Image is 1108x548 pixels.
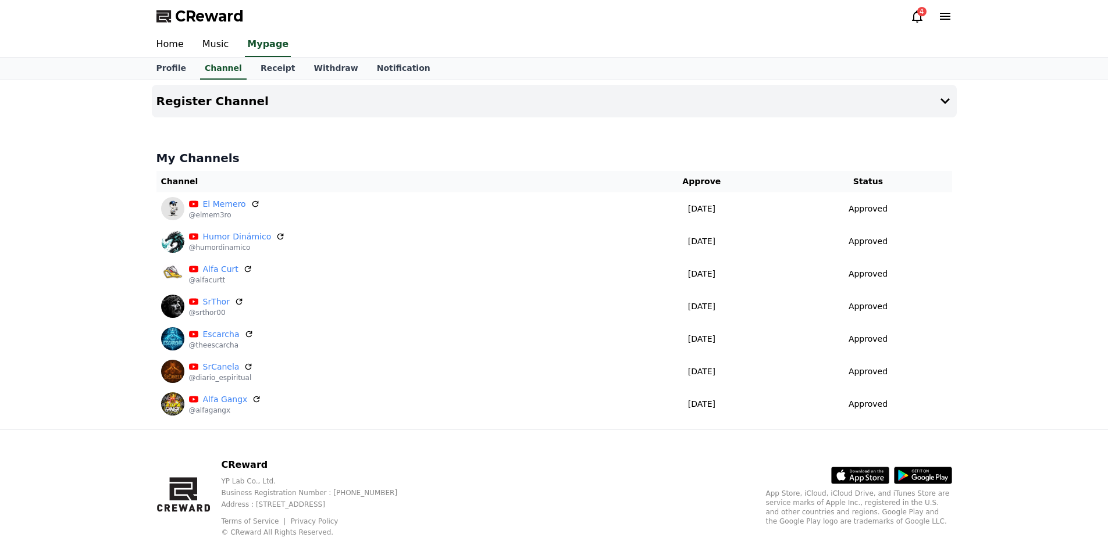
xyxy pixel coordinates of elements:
p: Approved [849,333,888,345]
p: Address : [STREET_ADDRESS] [221,500,416,509]
th: Channel [156,171,619,192]
p: [DATE] [624,203,779,215]
a: Withdraw [304,58,367,80]
h4: Register Channel [156,95,269,108]
p: Business Registration Number : [PHONE_NUMBER] [221,488,416,497]
a: Escarcha [203,328,240,341]
p: Approved [849,203,888,215]
p: App Store, iCloud, iCloud Drive, and iTunes Store are service marks of Apple Inc., registered in ... [766,489,952,526]
p: @theescarcha [189,341,254,350]
img: SrCanela [161,360,184,383]
p: [DATE] [624,333,779,345]
p: CReward [221,458,416,472]
p: © CReward All Rights Reserved. [221,528,416,537]
p: @srthor00 [189,308,244,317]
p: @elmem3ro [189,210,260,220]
p: [DATE] [624,300,779,313]
a: Terms of Service [221,517,287,525]
span: CReward [175,7,244,26]
th: Approve [619,171,784,192]
img: Alfa Curt [161,262,184,285]
div: 4 [917,7,927,16]
p: [DATE] [624,366,779,378]
a: Channel [200,58,247,80]
p: [DATE] [624,268,779,280]
p: @alfagangx [189,406,262,415]
a: CReward [156,7,244,26]
a: Mypage [245,33,291,57]
a: SrCanela [203,361,240,373]
a: SrThor [203,296,230,308]
button: Register Channel [152,85,957,117]
a: Privacy Policy [291,517,339,525]
a: Receipt [251,58,305,80]
a: El Memero [203,198,246,210]
img: SrThor [161,295,184,318]
p: @humordinamico [189,243,286,252]
p: [DATE] [624,235,779,248]
img: Alfa Gangx [161,392,184,416]
p: YP Lab Co., Ltd. [221,477,416,486]
h4: My Channels [156,150,952,166]
p: Approved [849,398,888,410]
a: Alfa Gangx [203,393,248,406]
a: Home [147,33,193,57]
p: @diario_espiritual [189,373,254,382]
p: [DATE] [624,398,779,410]
th: Status [784,171,952,192]
img: El Memero [161,197,184,220]
a: Profile [147,58,195,80]
p: @alfacurtt [189,275,252,285]
p: Approved [849,268,888,280]
a: Humor Dinámico [203,231,272,243]
p: Approved [849,366,888,378]
a: Music [193,33,238,57]
a: 4 [910,9,924,23]
p: Approved [849,235,888,248]
img: Escarcha [161,327,184,350]
a: Alfa Curt [203,263,238,275]
p: Approved [849,300,888,313]
img: Humor Dinámico [161,230,184,253]
a: Notification [368,58,440,80]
